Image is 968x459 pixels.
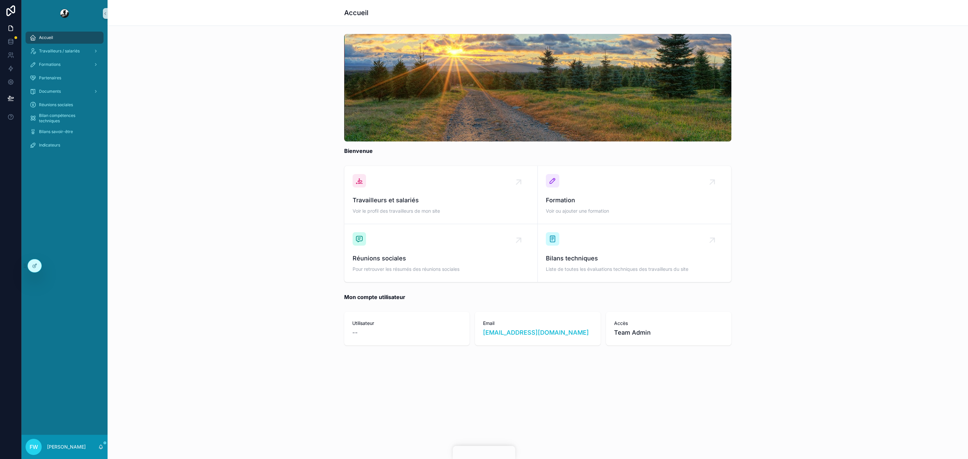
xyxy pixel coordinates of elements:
span: Utilisateur [352,320,461,327]
span: Travailleurs / salariés [39,48,80,54]
span: Team Admin [614,328,651,337]
span: Voir le profil des travailleurs de mon site [353,208,529,214]
strong: Bienvenue [344,147,373,155]
span: Réunions sociales [39,102,73,108]
a: Bilans techniquesListe de toutes les évaluations techniques des travailleurs du site [538,224,731,282]
span: Indicateurs [39,142,60,148]
span: Bilans savoir-être [39,129,73,134]
span: Bilan compétences techniques [39,113,97,124]
strong: Mon compte utilisateur [344,293,405,301]
a: Partenaires [26,72,104,84]
span: Bilans techniques [546,254,723,263]
h1: Accueil [344,8,368,17]
span: -- [352,328,358,337]
span: Accueil [39,35,53,40]
a: Réunions sociales [26,99,104,111]
span: Liste de toutes les évaluations techniques des travailleurs du site [546,266,723,273]
span: Email [483,320,592,327]
a: Documents [26,85,104,97]
span: Voir ou ajouter une formation [546,208,723,214]
p: [PERSON_NAME] [47,444,86,450]
span: Réunions sociales [353,254,529,263]
span: Pour retrouver les résumés des réunions sociales [353,266,529,273]
span: Formations [39,62,61,67]
span: Travailleurs et salariés [353,196,529,205]
span: Documents [39,89,61,94]
a: Réunions socialesPour retrouver les résumés des réunions sociales [345,224,538,282]
a: Formations [26,58,104,71]
a: Bilan compétences techniques [26,112,104,124]
span: Partenaires [39,75,61,81]
a: Bilans savoir-être [26,126,104,138]
a: Travailleurs / salariés [26,45,104,57]
a: FormationVoir ou ajouter une formation [538,166,731,224]
span: FW [30,443,38,451]
div: scrollable content [22,27,108,160]
img: App logo [59,8,70,19]
a: Travailleurs et salariésVoir le profil des travailleurs de mon site [345,166,538,224]
span: Formation [546,196,723,205]
a: [EMAIL_ADDRESS][DOMAIN_NAME] [483,328,589,337]
span: Accès [614,320,723,327]
a: Indicateurs [26,139,104,151]
a: Accueil [26,32,104,44]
